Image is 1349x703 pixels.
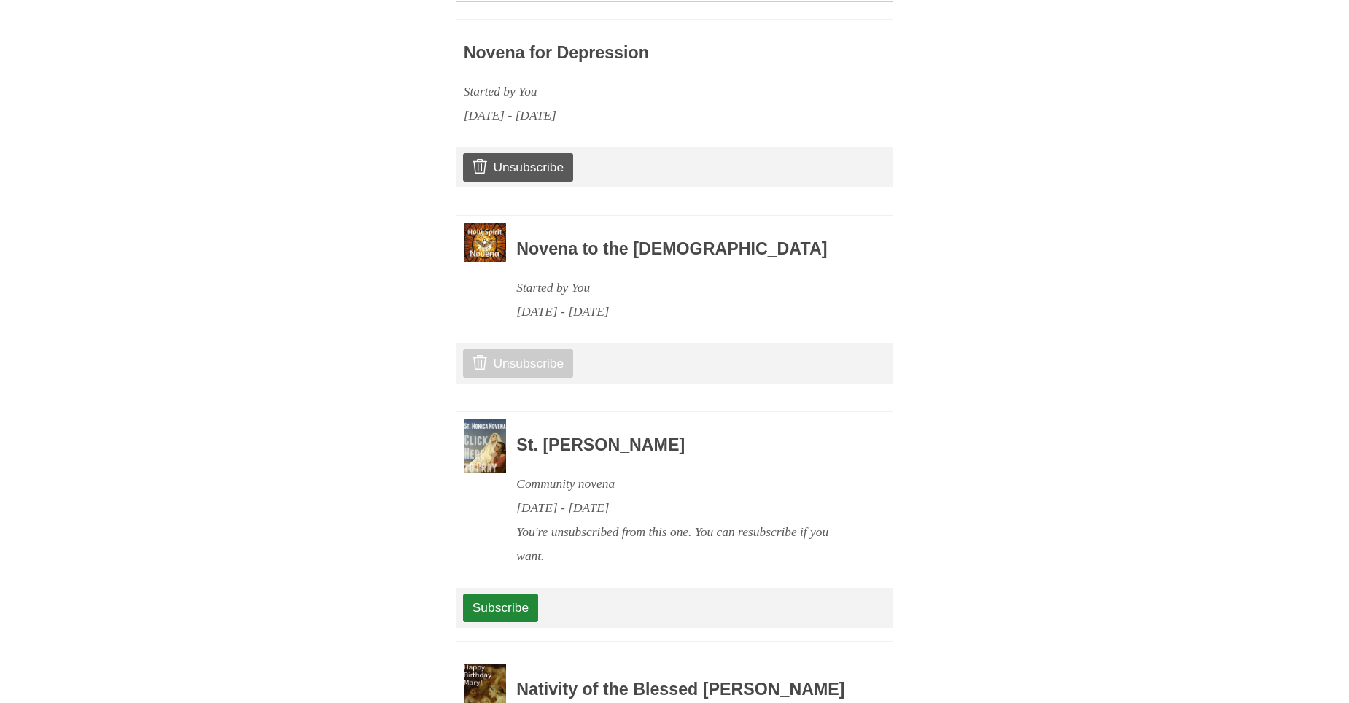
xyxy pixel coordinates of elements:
img: Novena image [464,419,506,473]
a: Subscribe [463,594,538,621]
div: [DATE] - [DATE] [516,496,853,520]
h3: Novena for Depression [464,44,801,63]
a: Unsubscribe [463,349,573,377]
div: Started by You [464,79,801,104]
h3: Nativity of the Blessed [PERSON_NAME] [516,680,853,699]
img: Novena image [464,223,506,263]
div: You're unsubscribed from this one. You can resubscribe if you want. [516,520,853,568]
a: Unsubscribe [463,153,573,181]
h3: St. [PERSON_NAME] [516,436,853,455]
div: Started by You [516,276,853,300]
h3: Novena to the [DEMOGRAPHIC_DATA] [516,240,853,259]
div: [DATE] - [DATE] [516,300,853,324]
div: [DATE] - [DATE] [464,104,801,128]
div: Community novena [516,472,853,496]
